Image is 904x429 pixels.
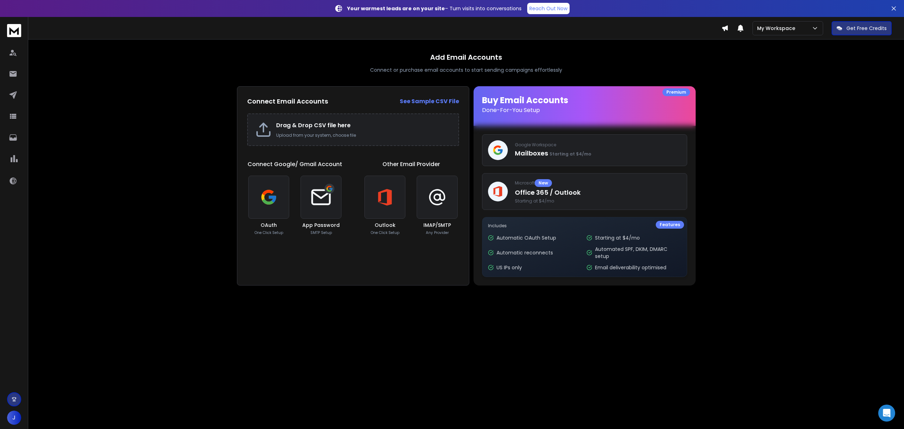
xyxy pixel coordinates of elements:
[248,160,342,169] h1: Connect Google/ Gmail Account
[347,5,522,12] p: – Turn visits into conversations
[846,25,887,32] p: Get Free Credits
[423,222,451,229] h3: IMAP/SMTP
[515,188,681,198] p: Office 365 / Outlook
[302,222,340,229] h3: App Password
[535,179,552,187] div: New
[276,121,451,130] h2: Drag & Drop CSV file here
[7,24,21,37] img: logo
[7,411,21,425] button: J
[595,234,640,241] p: Starting at $4/mo
[496,264,522,271] p: US IPs only
[595,264,666,271] p: Email deliverability optimised
[370,66,562,74] p: Connect or purchase email accounts to start sending campaigns effortlessly
[430,52,502,62] h1: Add Email Accounts
[261,222,277,229] h3: OAuth
[529,5,567,12] p: Reach Out Now
[382,160,440,169] h1: Other Email Provider
[276,133,451,138] p: Upload from your system, choose file
[482,106,687,114] p: Done-For-You Setup
[310,230,332,235] p: SMTP Setup
[515,198,681,204] span: Starting at $4/mo
[488,223,681,229] p: Includes
[832,21,892,35] button: Get Free Credits
[347,5,445,12] strong: Your warmest leads are on your site
[595,246,681,260] p: Automated SPF, DKIM, DMARC setup
[656,221,684,229] div: Features
[549,151,591,157] span: Starting at $4/mo
[757,25,798,32] p: My Workspace
[426,230,449,235] p: Any Provider
[878,405,895,422] div: Open Intercom Messenger
[496,249,553,256] p: Automatic reconnects
[662,88,690,96] div: Premium
[482,95,687,114] h1: Buy Email Accounts
[371,230,399,235] p: One Click Setup
[400,97,459,105] strong: See Sample CSV File
[400,97,459,106] a: See Sample CSV File
[515,142,681,148] p: Google Workspace
[375,222,395,229] h3: Outlook
[527,3,570,14] a: Reach Out Now
[496,234,556,241] p: Automatic OAuth Setup
[515,148,681,158] p: Mailboxes
[247,96,328,106] h2: Connect Email Accounts
[255,230,283,235] p: One Click Setup
[515,179,681,187] p: Microsoft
